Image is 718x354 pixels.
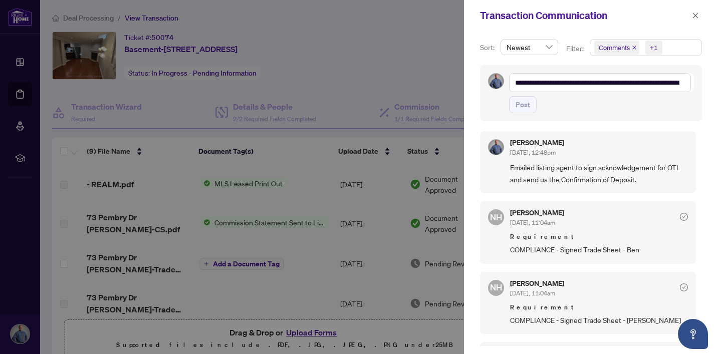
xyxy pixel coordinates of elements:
span: NH [490,281,502,294]
span: [DATE], 11:04am [510,219,555,226]
span: Newest [507,40,552,55]
button: Open asap [678,319,708,349]
span: COMPLIANCE - Signed Trade Sheet - Ben [510,244,688,255]
span: close [692,12,699,19]
span: check-circle [680,283,688,291]
span: check-circle [680,213,688,221]
p: Filter: [566,43,585,54]
span: COMPLIANCE - Signed Trade Sheet - [PERSON_NAME] [510,314,688,326]
span: NH [490,211,502,224]
span: Requirement [510,302,688,312]
div: Transaction Communication [480,8,689,23]
div: +1 [650,43,658,53]
h5: [PERSON_NAME] [510,139,564,146]
h5: [PERSON_NAME] [510,209,564,216]
span: Comments [599,43,630,53]
span: Emailed listing agent to sign acknowledgement for OTL and send us the Confirmation of Deposit. [510,162,688,185]
span: close [632,45,637,50]
span: [DATE], 12:48pm [510,149,556,156]
img: Profile Icon [489,74,504,89]
span: [DATE], 11:04am [510,289,555,297]
p: Sort: [480,42,497,53]
span: Requirement [510,232,688,242]
h5: [PERSON_NAME] [510,280,564,287]
span: Comments [594,41,639,55]
img: Profile Icon [489,140,504,155]
button: Post [509,96,537,113]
